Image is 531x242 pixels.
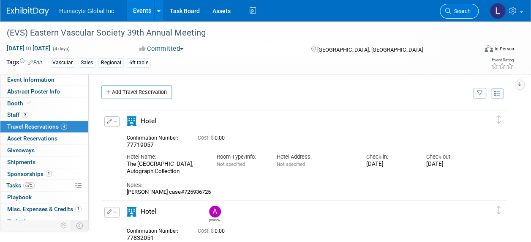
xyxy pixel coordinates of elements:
[198,228,215,234] span: Cost: $
[127,58,151,67] div: 6ft table
[7,194,32,201] span: Playbook
[127,161,204,175] div: The [GEOGRAPHIC_DATA], Autograph Collection
[25,45,33,52] span: to
[127,116,136,126] i: Hotel
[276,161,305,167] span: Not specified
[6,44,51,52] span: [DATE] [DATE]
[209,206,221,217] img: Anthony Mattair
[127,207,136,217] i: Hotel
[0,180,88,191] a: Tasks67%
[0,86,88,97] a: Abstract Poster Info
[7,159,35,165] span: Shipments
[52,46,70,52] span: (4 days)
[440,4,479,19] a: Search
[7,147,35,154] span: Giveaways
[127,141,154,148] span: 77719057
[198,228,228,234] span: 0.00
[7,7,49,16] img: ExhibitDay
[0,215,88,227] a: Budget
[0,109,88,121] a: Staff3
[101,85,172,99] a: Add Travel Reservation
[0,192,88,203] a: Playbook
[7,123,67,130] span: Travel Reservations
[366,153,414,161] div: Check-in:
[0,133,88,144] a: Asset Reservations
[198,135,215,141] span: Cost: $
[71,220,89,231] td: Toggle Event Tabs
[78,58,95,67] div: Sales
[217,153,264,161] div: Room Type/Info:
[127,234,154,241] span: 77832051
[7,206,82,212] span: Misc. Expenses & Credits
[7,100,33,107] span: Booth
[0,121,88,132] a: Travel Reservations4
[57,220,71,231] td: Personalize Event Tab Strip
[491,58,514,62] div: Event Rating
[440,44,514,57] div: Event Format
[75,206,82,212] span: 1
[426,153,474,161] div: Check-out:
[0,98,88,109] a: Booth
[0,168,88,180] a: Sponsorships1
[46,170,52,177] span: 1
[7,88,60,95] span: Abstract Poster Info
[276,153,354,161] div: Hotel Address:
[141,208,156,215] span: Hotel
[7,217,26,224] span: Budget
[451,8,471,14] span: Search
[127,181,474,189] div: Notes:
[198,135,228,141] span: 0.00
[127,153,204,161] div: Hotel Name:
[4,25,471,41] div: (EVS) Eastern Vascular Society 39th Annual Meeting
[141,117,156,125] span: Hotel
[7,170,52,177] span: Sponsorships
[6,182,35,189] span: Tasks
[23,182,35,189] span: 67%
[485,45,493,52] img: Format-Inperson.png
[317,47,423,53] span: [GEOGRAPHIC_DATA], [GEOGRAPHIC_DATA]
[0,203,88,215] a: Misc. Expenses & Credits1
[366,161,414,168] div: [DATE]
[217,161,245,167] span: Not specified
[136,44,187,53] button: Committed
[209,217,220,222] div: Anthony Mattair
[7,111,28,118] span: Staff
[127,132,185,141] div: Confirmation Number:
[497,115,501,124] i: Click and drag to move item
[490,3,506,19] img: Linda Hamilton
[6,58,42,68] td: Tags
[50,58,75,67] div: Vascular
[61,124,67,130] span: 4
[98,58,124,67] div: Regional
[477,91,483,96] i: Filter by Traveler
[426,161,474,168] div: [DATE]
[0,74,88,85] a: Event Information
[7,135,57,142] span: Asset Reservations
[22,112,28,118] span: 3
[7,76,54,83] span: Event Information
[59,8,114,14] span: Humacyte Global Inc
[127,225,185,234] div: Confirmation Number:
[207,206,222,222] div: Anthony Mattair
[497,206,501,214] i: Click and drag to move item
[494,46,514,52] div: In-Person
[28,60,42,66] a: Edit
[27,101,31,105] i: Booth reservation complete
[0,157,88,168] a: Shipments
[127,189,474,195] div: [PERSON_NAME] case#725936725
[0,145,88,156] a: Giveaways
